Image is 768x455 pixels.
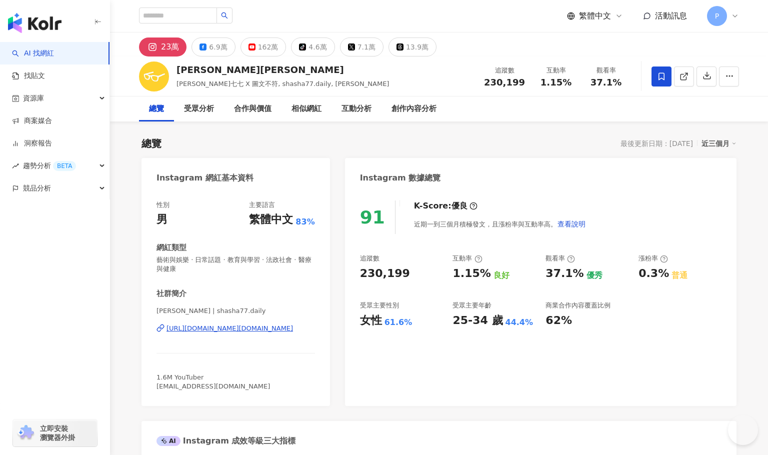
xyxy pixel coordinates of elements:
[452,301,491,310] div: 受眾主要年齡
[357,40,375,54] div: 7.1萬
[587,65,625,75] div: 觀看率
[493,270,509,281] div: 良好
[360,301,399,310] div: 受眾主要性別
[191,37,235,56] button: 6.9萬
[8,13,61,33] img: logo
[16,425,35,441] img: chrome extension
[12,48,54,58] a: searchAI 找網紅
[156,288,186,299] div: 社群簡介
[620,139,693,147] div: 最後更新日期：[DATE]
[53,161,76,171] div: BETA
[391,103,436,115] div: 創作內容分析
[149,103,164,115] div: 總覽
[484,65,525,75] div: 追蹤數
[12,116,52,126] a: 商案媒合
[586,270,602,281] div: 優秀
[156,435,295,446] div: Instagram 成效等級三大指標
[388,37,436,56] button: 13.9萬
[671,270,687,281] div: 普通
[156,324,315,333] a: [URL][DOMAIN_NAME][DOMAIN_NAME]
[295,216,314,227] span: 83%
[12,162,19,169] span: rise
[161,40,179,54] div: 23萬
[638,254,668,263] div: 漲粉率
[156,200,169,209] div: 性別
[12,138,52,148] a: 洞察報告
[545,254,575,263] div: 觀看率
[166,324,293,333] div: [URL][DOMAIN_NAME][DOMAIN_NAME]
[249,200,275,209] div: 主要語言
[141,136,161,150] div: 總覽
[655,11,687,20] span: 活動訊息
[234,103,271,115] div: 合作與價值
[452,313,502,328] div: 25-34 歲
[139,37,186,56] button: 23萬
[291,103,321,115] div: 相似網紅
[590,77,621,87] span: 37.1%
[156,436,180,446] div: AI
[452,266,490,281] div: 1.15%
[156,212,167,227] div: 男
[414,200,477,211] div: K-Score :
[406,40,428,54] div: 13.9萬
[184,103,214,115] div: 受眾分析
[545,266,583,281] div: 37.1%
[545,301,610,310] div: 商業合作內容覆蓋比例
[340,37,383,56] button: 7.1萬
[505,317,533,328] div: 44.4%
[258,40,278,54] div: 162萬
[156,373,270,390] span: 1.6M YouTuber [EMAIL_ADDRESS][DOMAIN_NAME]
[308,40,326,54] div: 4.6萬
[545,313,572,328] div: 62%
[451,200,467,211] div: 優良
[13,419,97,446] a: chrome extension立即安裝 瀏覽器外掛
[452,254,482,263] div: 互動率
[579,10,611,21] span: 繁體中文
[540,77,571,87] span: 1.15%
[414,214,586,234] div: 近期一到三個月積極發文，且漲粉率與互動率高。
[638,266,669,281] div: 0.3%
[156,306,315,315] span: [PERSON_NAME] | shasha77.daily
[139,61,169,91] img: KOL Avatar
[701,137,736,150] div: 近三個月
[23,87,44,109] span: 資源庫
[221,12,228,19] span: search
[23,154,76,177] span: 趨勢分析
[156,242,186,253] div: 網紅類型
[384,317,412,328] div: 61.6%
[209,40,227,54] div: 6.9萬
[537,65,575,75] div: 互動率
[176,63,389,76] div: [PERSON_NAME][PERSON_NAME]
[360,254,379,263] div: 追蹤數
[484,77,525,87] span: 230,199
[360,172,441,183] div: Instagram 數據總覽
[23,177,51,199] span: 競品分析
[156,255,315,273] span: 藝術與娛樂 · 日常話題 · 教育與學習 · 法政社會 · 醫療與健康
[728,415,758,445] iframe: Help Scout Beacon - Open
[240,37,286,56] button: 162萬
[12,71,45,81] a: 找貼文
[360,207,385,227] div: 91
[557,220,585,228] span: 查看說明
[291,37,334,56] button: 4.6萬
[176,80,389,87] span: [PERSON_NAME]七七 X 圖文不符, shasha77.daily, [PERSON_NAME]
[360,313,382,328] div: 女性
[249,212,293,227] div: 繁體中文
[40,424,75,442] span: 立即安裝 瀏覽器外掛
[341,103,371,115] div: 互動分析
[360,266,410,281] div: 230,199
[156,172,253,183] div: Instagram 網紅基本資料
[557,214,586,234] button: 查看說明
[715,10,719,21] span: P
